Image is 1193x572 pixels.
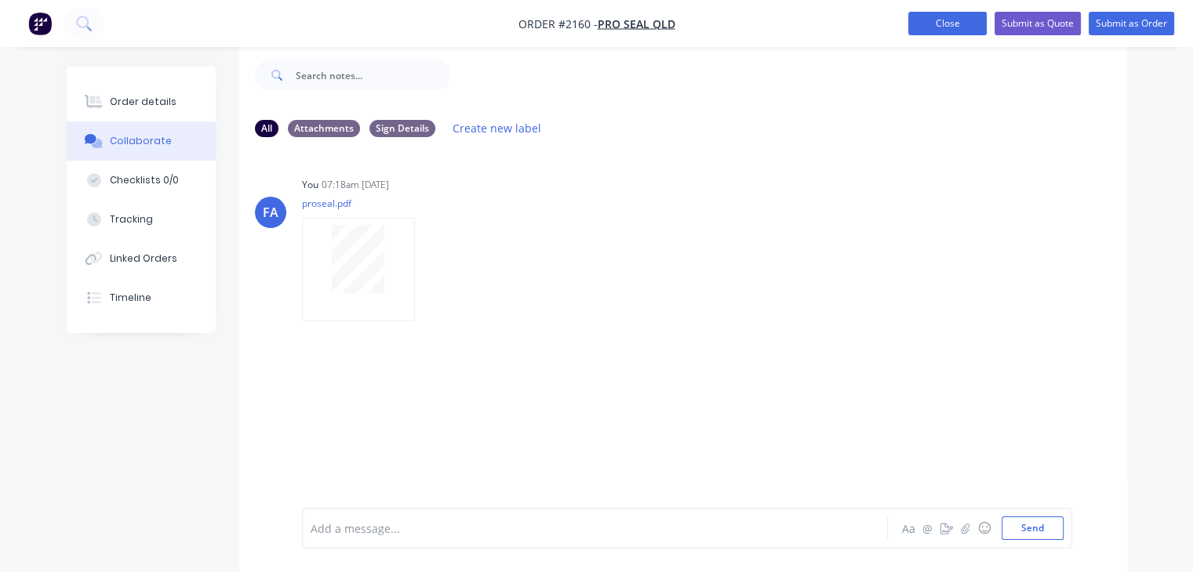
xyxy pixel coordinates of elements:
div: Linked Orders [110,252,177,266]
button: Checklists 0/0 [67,161,216,200]
div: Collaborate [110,134,172,148]
button: Tracking [67,200,216,239]
button: Order details [67,82,216,121]
button: Submit as Order [1089,12,1174,35]
button: Create new label [445,118,550,139]
span: Order #2160 - [518,16,598,31]
div: Tracking [110,212,153,226]
button: ☺ [975,519,994,538]
div: All [255,120,278,137]
div: Timeline [110,291,151,305]
div: You [302,178,318,192]
div: 07:18am [DATE] [322,178,389,192]
button: Close [908,12,987,35]
div: Attachments [288,120,360,137]
button: @ [918,519,937,538]
a: Pro Seal QLD [598,16,675,31]
button: Linked Orders [67,239,216,278]
div: Sign Details [369,120,435,137]
p: proseal.pdf [302,197,431,210]
button: Aa [900,519,918,538]
div: Checklists 0/0 [110,173,179,187]
button: Submit as Quote [995,12,1081,35]
input: Search notes... [296,60,451,91]
button: Collaborate [67,121,216,161]
button: Timeline [67,278,216,317]
button: Send [1002,516,1064,540]
img: Factory [28,12,52,35]
div: FA [263,203,278,222]
div: Order details [110,95,176,109]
